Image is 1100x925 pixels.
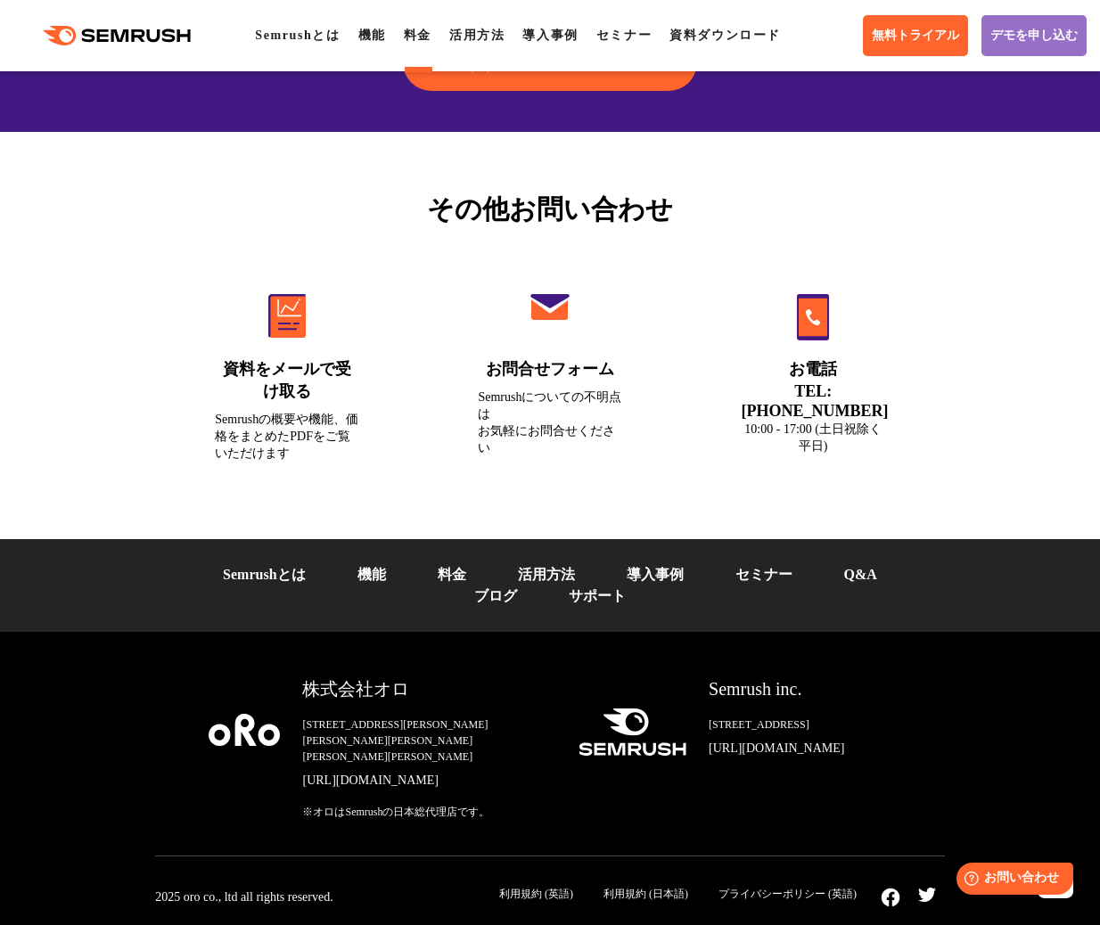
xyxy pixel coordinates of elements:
a: サポート [569,588,626,603]
div: 資料をメールで受け取る [215,358,358,403]
a: 導入事例 [627,567,684,582]
a: 料金 [404,29,431,42]
div: TEL: [PHONE_NUMBER] [742,381,885,421]
a: 機能 [357,567,386,582]
a: Semrushとは [223,567,305,582]
div: ※オロはSemrushの日本総代理店です。 [302,804,550,820]
div: Semrush inc. [709,676,891,702]
img: twitter [918,888,936,902]
div: Semrushについての不明点は お気軽にお問合せください [478,389,621,456]
img: facebook [881,888,900,907]
a: 機能 [358,29,386,42]
span: デモを申し込む [990,28,1078,44]
a: [URL][DOMAIN_NAME] [302,772,550,790]
a: 資料ダウンロード [669,29,781,42]
div: Semrushの概要や機能、価格をまとめたPDFをご覧いただけます [215,411,358,462]
a: 利用規約 (日本語) [603,888,688,900]
a: プライバシーポリシー (英語) [718,888,857,900]
img: oro company [209,714,280,746]
a: Semrushとは [255,29,340,42]
a: [URL][DOMAIN_NAME] [709,740,891,757]
div: 10:00 - 17:00 (土日祝除く平日) [742,421,885,454]
a: 資料をメールで受け取る Semrushの概要や機能、価格をまとめたPDFをご覧いただけます [177,256,396,484]
a: 無料トライアル [863,15,968,56]
iframe: Help widget launcher [941,855,1080,905]
a: デモを申し込む [981,15,1087,56]
div: お電話 [742,358,885,381]
div: [STREET_ADDRESS][PERSON_NAME][PERSON_NAME][PERSON_NAME][PERSON_NAME][PERSON_NAME] [302,716,550,765]
a: 活用方法 [518,567,575,582]
div: 株式会社オロ [302,676,550,702]
a: お問合せフォーム Semrushについての不明点はお気軽にお問合せください [440,256,659,484]
div: [STREET_ADDRESS] [709,716,891,733]
span: 無料トライアル [872,28,959,44]
a: 料金 [438,567,466,582]
div: 2025 oro co., ltd all rights reserved. [155,889,332,905]
a: 導入事例 [522,29,578,42]
a: 活用方法 [449,29,505,42]
div: お問合せフォーム [478,358,621,381]
a: Q&A [844,567,877,582]
a: ブログ [474,588,517,603]
div: その他お問い合わせ [155,189,945,229]
a: セミナー [596,29,652,42]
a: 利用規約 (英語) [499,888,573,900]
a: セミナー [735,567,792,582]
